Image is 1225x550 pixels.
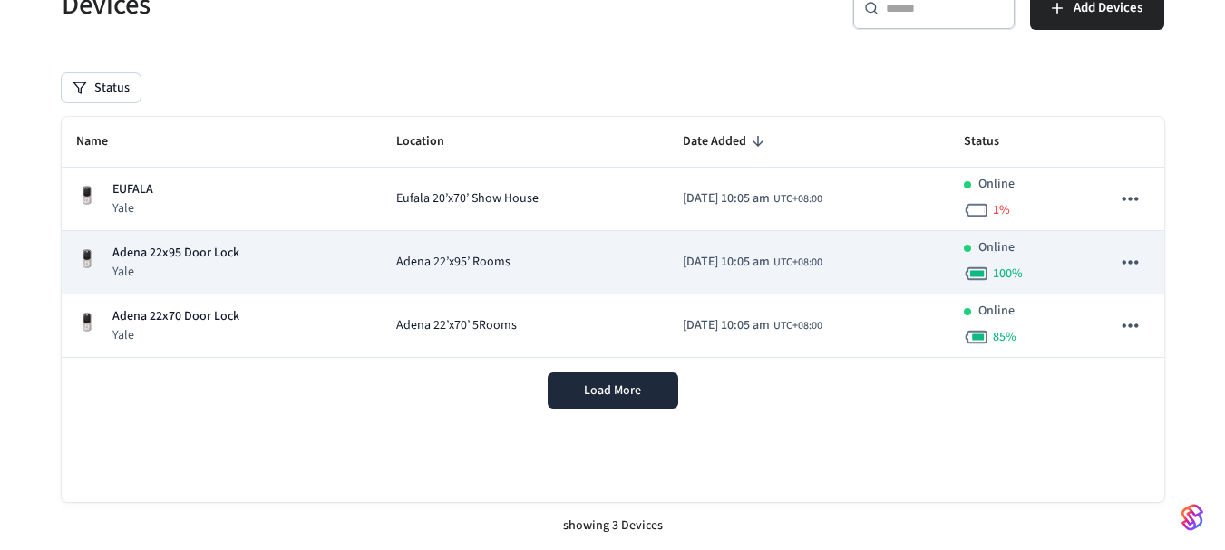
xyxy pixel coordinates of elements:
[112,199,153,217] p: Yale
[76,248,98,270] img: Yale Assure Touchscreen Wifi Smart Lock, Satin Nickel, Front
[773,255,822,271] span: UTC+08:00
[396,316,517,335] span: Adena 22’x70’ 5Rooms
[993,328,1016,346] span: 85 %
[683,316,770,335] span: [DATE] 10:05 am
[683,189,770,208] span: [DATE] 10:05 am
[396,253,510,272] span: Adena 22’x95’ Rooms
[978,238,1015,257] p: Online
[62,73,141,102] button: Status
[683,189,822,208] div: Asia/Kuala_Lumpur
[76,312,98,333] img: Yale Assure Touchscreen Wifi Smart Lock, Satin Nickel, Front
[1181,503,1203,532] img: SeamLogoGradient.69752ec5.svg
[112,180,153,199] p: EUFALA
[396,189,539,208] span: Eufala 20’x70’ Show House
[112,326,239,344] p: Yale
[112,263,239,281] p: Yale
[62,502,1164,550] div: showing 3 Devices
[62,117,1164,358] table: sticky table
[76,128,131,156] span: Name
[964,128,1023,156] span: Status
[683,316,822,335] div: Asia/Kuala_Lumpur
[978,302,1015,321] p: Online
[683,128,770,156] span: Date Added
[396,128,468,156] span: Location
[993,265,1023,283] span: 100 %
[683,253,770,272] span: [DATE] 10:05 am
[683,253,822,272] div: Asia/Kuala_Lumpur
[76,185,98,207] img: Yale Assure Touchscreen Wifi Smart Lock, Satin Nickel, Front
[773,191,822,207] span: UTC+08:00
[773,318,822,334] span: UTC+08:00
[548,372,678,409] button: Load More
[112,307,239,326] p: Adena 22x70 Door Lock
[993,201,1010,219] span: 1 %
[112,244,239,263] p: Adena 22x95 Door Lock
[978,175,1015,194] p: Online
[584,381,641,400] span: Load More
